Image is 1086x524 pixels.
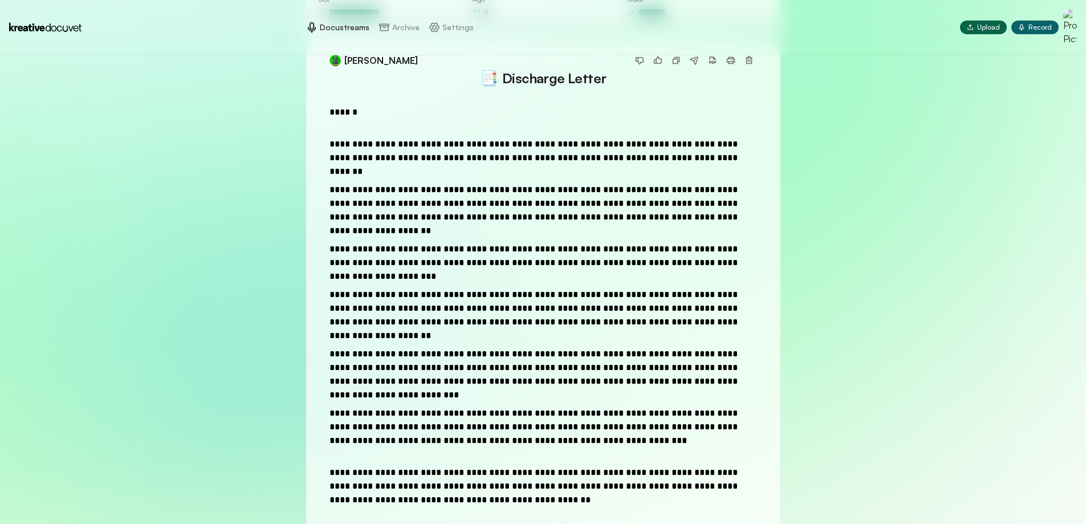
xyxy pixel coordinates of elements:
[480,68,498,87] span: emoji
[1011,21,1059,34] button: Record
[330,68,757,87] h2: Discharge Letter
[429,22,474,33] a: Settings
[379,22,420,33] a: Archive
[320,22,369,33] p: Docustreams
[960,21,1007,34] button: Upload
[442,22,474,33] p: Settings
[344,54,418,67] span: [PERSON_NAME]
[330,55,341,66] img: Canine avatar photo
[1028,23,1052,32] span: Record
[977,23,1000,32] span: Upload
[392,22,420,33] p: Archive
[1063,9,1077,46] img: Profile Picture
[306,22,369,33] a: Docustreams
